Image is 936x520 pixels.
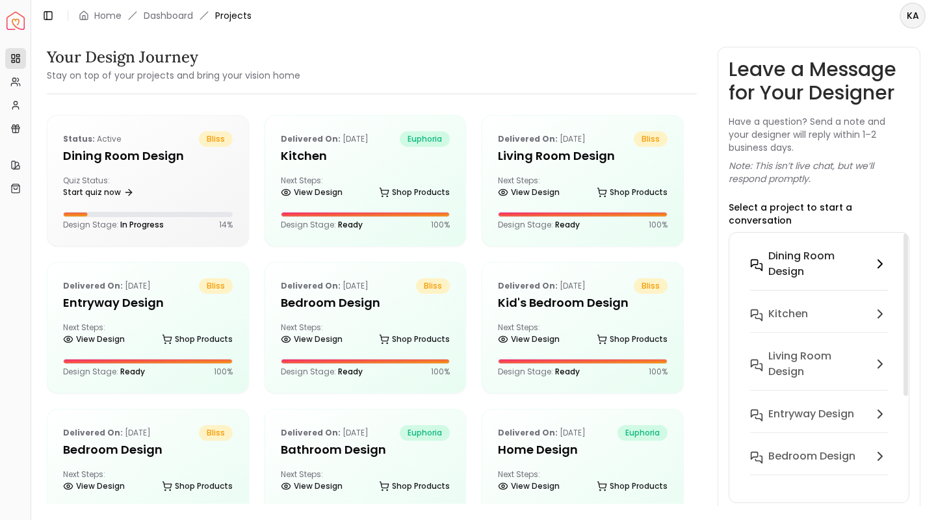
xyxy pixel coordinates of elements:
[498,278,586,294] p: [DATE]
[901,4,924,27] span: KA
[120,219,164,230] span: In Progress
[281,220,363,230] p: Design Stage:
[281,330,343,348] a: View Design
[498,477,560,495] a: View Design
[498,294,668,312] h5: Kid's Bedroom Design
[431,367,450,377] p: 100 %
[900,3,926,29] button: KA
[199,425,233,441] span: bliss
[498,425,586,441] p: [DATE]
[498,147,668,165] h5: Living Room design
[729,58,909,105] h3: Leave a Message for Your Designer
[63,425,151,441] p: [DATE]
[281,278,369,294] p: [DATE]
[400,131,450,147] span: euphoria
[63,133,95,144] b: Status:
[634,278,668,294] span: bliss
[63,322,233,348] div: Next Steps:
[47,47,300,68] h3: Your Design Journey
[63,469,233,495] div: Next Steps:
[740,401,898,443] button: entryway design
[63,278,151,294] p: [DATE]
[63,441,233,459] h5: Bedroom Design
[740,301,898,343] button: Kitchen
[199,278,233,294] span: bliss
[498,441,668,459] h5: Home Design
[498,133,558,144] b: Delivered on:
[281,367,363,377] p: Design Stage:
[63,294,233,312] h5: entryway design
[338,366,363,377] span: Ready
[768,348,867,380] h6: Living Room design
[281,427,341,438] b: Delivered on:
[768,406,854,422] h6: entryway design
[63,175,142,201] div: Quiz Status:
[649,367,668,377] p: 100 %
[63,183,134,201] a: Start quiz now
[162,330,233,348] a: Shop Products
[281,477,343,495] a: View Design
[649,220,668,230] p: 100 %
[555,366,580,377] span: Ready
[281,183,343,201] a: View Design
[63,367,145,377] p: Design Stage:
[63,477,125,495] a: View Design
[379,183,450,201] a: Shop Products
[768,248,867,279] h6: Dining Room design
[379,330,450,348] a: Shop Products
[431,220,450,230] p: 100 %
[94,9,122,22] a: Home
[740,243,898,301] button: Dining Room design
[63,131,121,147] p: active
[498,322,668,348] div: Next Steps:
[416,278,450,294] span: bliss
[281,425,369,441] p: [DATE]
[63,427,123,438] b: Delivered on:
[63,280,123,291] b: Delivered on:
[281,469,450,495] div: Next Steps:
[379,477,450,495] a: Shop Products
[597,477,668,495] a: Shop Products
[498,469,668,495] div: Next Steps:
[597,330,668,348] a: Shop Products
[338,219,363,230] span: Ready
[281,441,450,459] h5: Bathroom Design
[6,12,25,30] a: Spacejoy
[617,425,668,441] span: euphoria
[729,201,909,227] p: Select a project to start a conversation
[281,294,450,312] h5: Bedroom Design
[281,322,450,348] div: Next Steps:
[120,366,145,377] span: Ready
[768,448,855,464] h6: Bedroom Design
[215,9,252,22] span: Projects
[498,427,558,438] b: Delivered on:
[63,330,125,348] a: View Design
[498,131,586,147] p: [DATE]
[144,9,193,22] a: Dashboard
[498,280,558,291] b: Delivered on:
[199,131,233,147] span: bliss
[281,175,450,201] div: Next Steps:
[740,443,898,486] button: Bedroom Design
[281,147,450,165] h5: Kitchen
[498,367,580,377] p: Design Stage:
[634,131,668,147] span: bliss
[768,306,808,322] h6: Kitchen
[63,147,233,165] h5: Dining Room design
[162,477,233,495] a: Shop Products
[281,131,369,147] p: [DATE]
[729,115,909,154] p: Have a question? Send a note and your designer will reply within 1–2 business days.
[498,330,560,348] a: View Design
[498,183,560,201] a: View Design
[597,183,668,201] a: Shop Products
[729,159,909,185] p: Note: This isn’t live chat, but we’ll respond promptly.
[79,9,252,22] nav: breadcrumb
[498,220,580,230] p: Design Stage:
[219,220,233,230] p: 14 %
[214,367,233,377] p: 100 %
[498,175,668,201] div: Next Steps:
[281,280,341,291] b: Delivered on:
[63,220,164,230] p: Design Stage:
[555,219,580,230] span: Ready
[6,12,25,30] img: Spacejoy Logo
